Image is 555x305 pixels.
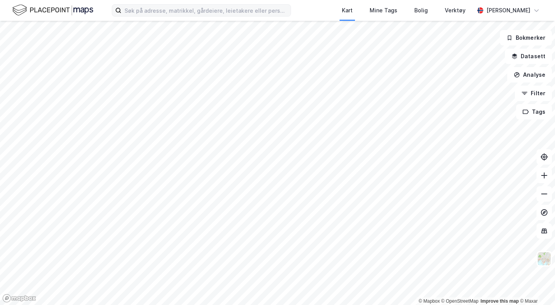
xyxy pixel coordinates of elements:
[370,6,397,15] div: Mine Tags
[342,6,353,15] div: Kart
[486,6,530,15] div: [PERSON_NAME]
[516,268,555,305] div: Kontrollprogram for chat
[445,6,466,15] div: Verktøy
[12,3,93,17] img: logo.f888ab2527a4732fd821a326f86c7f29.svg
[121,5,291,16] input: Søk på adresse, matrikkel, gårdeiere, leietakere eller personer
[516,268,555,305] iframe: Chat Widget
[414,6,428,15] div: Bolig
